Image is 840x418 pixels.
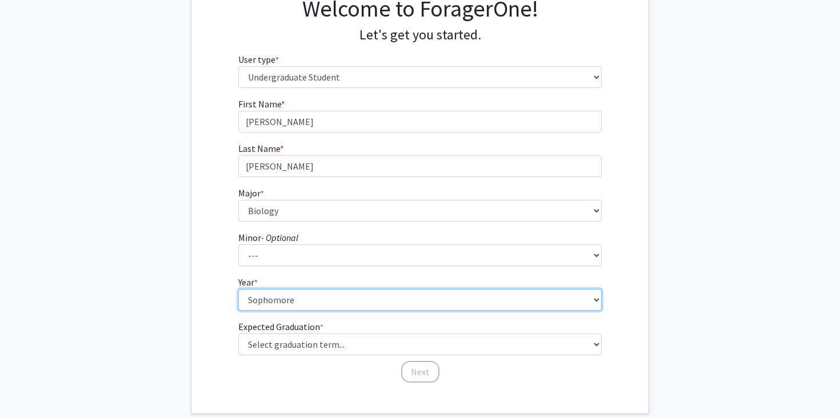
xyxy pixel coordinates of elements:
[238,53,279,66] label: User type
[238,320,323,333] label: Expected Graduation
[238,231,298,244] label: Minor
[238,143,280,154] span: Last Name
[238,27,602,43] h4: Let's get you started.
[238,275,258,289] label: Year
[238,98,281,110] span: First Name
[261,232,298,243] i: - Optional
[238,186,264,200] label: Major
[9,367,49,409] iframe: Chat
[401,361,439,383] button: Next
